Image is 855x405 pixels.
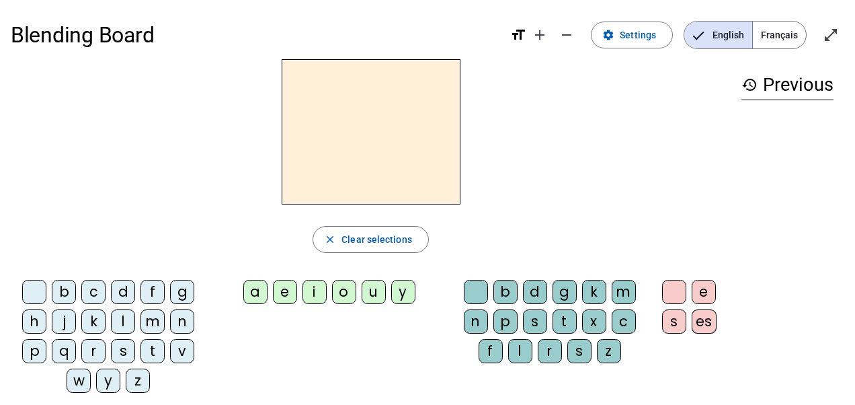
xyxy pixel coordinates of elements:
[753,22,806,48] span: Français
[692,280,716,304] div: e
[553,309,577,334] div: t
[591,22,673,48] button: Settings
[508,339,532,363] div: l
[52,309,76,334] div: j
[170,280,194,304] div: g
[538,339,562,363] div: r
[582,280,606,304] div: k
[741,77,758,93] mat-icon: history
[67,369,91,393] div: w
[526,22,553,48] button: Increase font size
[553,280,577,304] div: g
[602,29,614,41] mat-icon: settings
[273,280,297,304] div: e
[493,280,518,304] div: b
[81,339,106,363] div: r
[111,309,135,334] div: l
[684,21,807,49] mat-button-toggle-group: Language selection
[823,27,839,43] mat-icon: open_in_full
[510,27,526,43] mat-icon: format_size
[493,309,518,334] div: p
[313,226,429,253] button: Clear selections
[243,280,268,304] div: a
[612,280,636,304] div: m
[464,309,488,334] div: n
[22,339,46,363] div: p
[324,233,336,246] mat-icon: close
[620,27,656,43] span: Settings
[302,280,327,304] div: i
[391,280,415,304] div: y
[662,309,686,334] div: s
[140,339,165,363] div: t
[523,280,547,304] div: d
[81,280,106,304] div: c
[612,309,636,334] div: c
[111,339,135,363] div: s
[684,22,752,48] span: English
[817,22,844,48] button: Enter full screen
[126,369,150,393] div: z
[553,22,580,48] button: Decrease font size
[81,309,106,334] div: k
[362,280,386,304] div: u
[11,13,499,57] h1: Blending Board
[52,339,76,363] div: q
[140,309,165,334] div: m
[170,309,194,334] div: n
[479,339,503,363] div: f
[332,280,356,304] div: o
[341,231,412,248] span: Clear selections
[567,339,592,363] div: s
[523,309,547,334] div: s
[22,309,46,334] div: h
[559,27,575,43] mat-icon: remove
[96,369,120,393] div: y
[111,280,135,304] div: d
[52,280,76,304] div: b
[532,27,548,43] mat-icon: add
[170,339,194,363] div: v
[140,280,165,304] div: f
[741,70,833,100] h3: Previous
[692,309,717,334] div: es
[597,339,621,363] div: z
[582,309,606,334] div: x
